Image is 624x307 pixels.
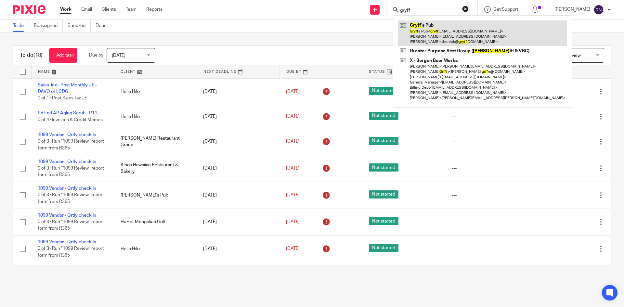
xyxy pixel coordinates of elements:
[399,8,458,14] input: Search
[38,111,97,115] a: Pd End AP Aging Scrub - P11
[197,78,279,105] td: [DATE]
[38,139,104,151] span: 0 of 3 · Run "1099 Review" report form from R365
[114,262,197,285] td: [PERSON_NAME] Restaurant Group
[114,128,197,155] td: [PERSON_NAME] Restaurant Group
[38,160,96,164] a: 1099 Vendor - Qrtly check in
[89,52,103,58] p: Due by
[286,114,300,119] span: [DATE]
[593,5,604,15] img: svg%3E
[114,209,197,235] td: HuHot Mongolian Grill
[34,19,63,32] a: Reassigned
[286,193,300,198] span: [DATE]
[60,6,71,13] a: Work
[38,186,96,191] a: 1099 Vendor - Qrtly check in
[452,219,522,225] div: ---
[369,163,398,172] span: Not started
[197,209,279,235] td: [DATE]
[102,6,116,13] a: Clients
[38,133,96,137] a: 1099 Vendor - Qrtly check in
[68,19,91,32] a: Snoozed
[38,240,96,244] a: 1099 Vendor - Qrtly check in
[114,105,197,128] td: Hello Hilo
[197,105,279,128] td: [DATE]
[114,78,197,105] td: Hello Hilo
[286,89,300,94] span: [DATE]
[38,247,104,258] span: 0 of 3 · Run "1099 Review" report form from R365
[369,190,398,198] span: Not started
[286,220,300,224] span: [DATE]
[197,262,279,285] td: [DATE]
[493,7,518,12] span: Get Support
[114,236,197,262] td: Hello Hilo
[286,139,300,144] span: [DATE]
[38,193,104,204] span: 0 of 3 · Run "1099 Review" report form from R365
[197,155,279,182] td: [DATE]
[369,244,398,252] span: Not started
[369,137,398,145] span: Not started
[38,220,104,231] span: 0 of 3 · Run "1099 Review" report form from R365
[286,247,300,251] span: [DATE]
[96,19,111,32] a: Done
[286,166,300,171] span: [DATE]
[13,19,29,32] a: To do
[197,182,279,209] td: [DATE]
[114,182,197,209] td: [PERSON_NAME]'s Pub
[38,118,103,122] span: 0 of 4 · Invoices & Credit Memos
[197,128,279,155] td: [DATE]
[38,213,96,218] a: 1099 Vendor - Qrtly check in
[554,6,590,13] p: [PERSON_NAME]
[369,112,398,120] span: Not started
[462,6,469,12] button: Clear
[81,6,92,13] a: Email
[146,6,162,13] a: Reports
[49,48,77,63] a: + Add task
[38,166,104,177] span: 0 of 3 · Run "1099 Review" report form from R365
[33,53,43,58] span: (18)
[369,87,398,95] span: Not started
[369,217,398,225] span: Not started
[452,113,522,120] div: ---
[452,192,522,198] div: ---
[452,165,522,172] div: ---
[13,5,45,14] img: Pixie
[38,83,97,94] a: Sales Tax - Post Monthly JE - DAVO or LCDG
[197,236,279,262] td: [DATE]
[452,246,522,252] div: ---
[114,155,197,182] td: Kings Hawaiian Restaurant & Bakery
[20,52,43,59] h1: To do
[112,53,125,58] span: [DATE]
[38,96,87,100] span: 0 of 1 · Post Sales Tax JE
[126,6,136,13] a: Team
[452,138,522,145] div: ---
